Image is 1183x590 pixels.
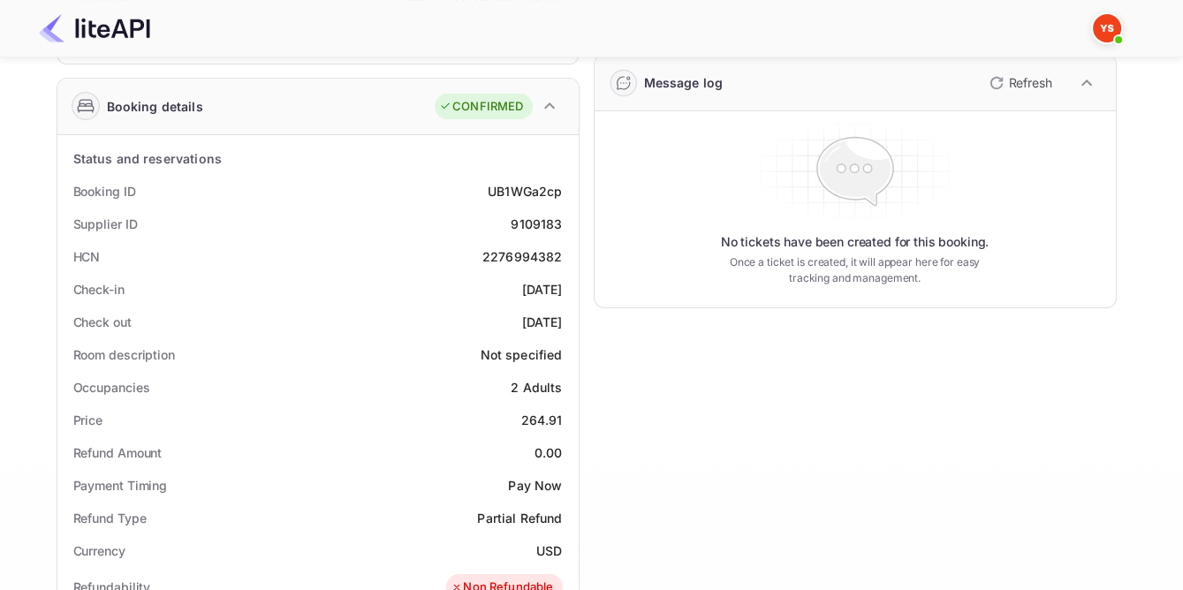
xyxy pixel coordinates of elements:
[508,476,562,495] div: Pay Now
[511,378,562,397] div: 2 Adults
[1009,73,1052,92] p: Refresh
[73,411,103,429] div: Price
[482,247,563,266] div: 2276994382
[511,215,562,233] div: 9109183
[721,233,990,251] p: No tickets have been created for this booking.
[73,313,132,331] div: Check out
[73,247,101,266] div: HCN
[644,73,724,92] div: Message log
[39,14,150,42] img: LiteAPI Logo
[716,254,995,286] p: Once a ticket is created, it will appear here for easy tracking and management.
[73,182,136,200] div: Booking ID
[522,280,563,299] div: [DATE]
[73,476,168,495] div: Payment Timing
[73,345,175,364] div: Room description
[73,443,163,462] div: Refund Amount
[481,345,563,364] div: Not specified
[439,98,523,116] div: CONFIRMED
[522,313,563,331] div: [DATE]
[73,541,125,560] div: Currency
[73,280,125,299] div: Check-in
[107,97,203,116] div: Booking details
[521,411,563,429] div: 264.91
[73,378,150,397] div: Occupancies
[535,443,563,462] div: 0.00
[488,182,562,200] div: UB1WGa2cp
[477,509,562,527] div: Partial Refund
[536,541,562,560] div: USD
[1093,14,1121,42] img: Yandex Support
[73,509,147,527] div: Refund Type
[73,149,222,168] div: Status and reservations
[73,215,138,233] div: Supplier ID
[979,69,1059,97] button: Refresh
